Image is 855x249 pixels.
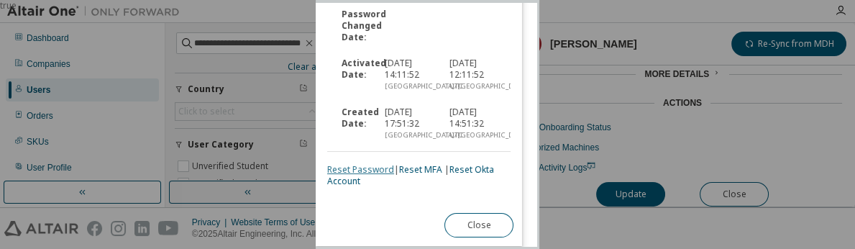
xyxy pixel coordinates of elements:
[449,130,496,141] div: UTC
[327,164,511,187] div: | |
[385,81,432,92] div: [GEOGRAPHIC_DATA]/[GEOGRAPHIC_DATA]
[376,58,441,92] div: [DATE] 14:11:52
[444,213,513,237] button: Close
[399,163,442,176] a: Reset MFA
[327,163,394,176] a: Reset Password
[449,81,496,92] div: UTC
[385,130,432,141] div: [GEOGRAPHIC_DATA]/[GEOGRAPHIC_DATA]
[333,9,376,43] div: Password Changed Date :
[333,107,376,141] div: Created Date :
[333,58,376,92] div: Activated Date :
[440,58,505,92] div: [DATE] 12:11:52
[376,107,441,141] div: [DATE] 17:51:32
[327,163,494,187] a: Reset Okta Account
[440,107,505,141] div: [DATE] 14:51:32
